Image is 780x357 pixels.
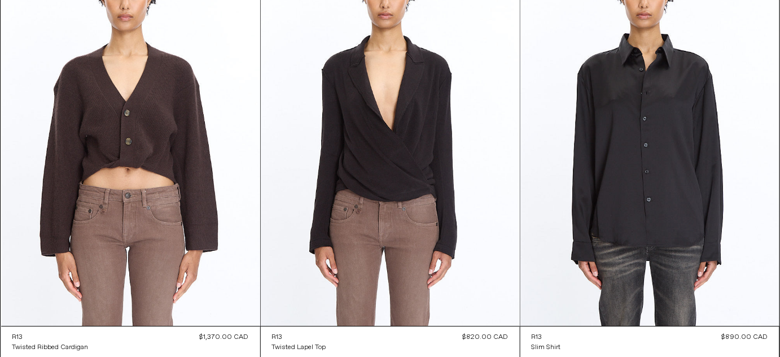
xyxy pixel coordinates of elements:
[200,332,249,342] div: $1,370.00 CAD
[272,342,326,352] a: Twisted Lapel Top
[532,332,561,342] a: R13
[532,342,561,352] a: Slim Shirt
[272,333,283,342] div: R13
[12,333,23,342] div: R13
[463,332,509,342] div: $820.00 CAD
[532,333,542,342] div: R13
[12,332,89,342] a: R13
[12,342,89,352] a: Twisted Ribbed Cardigan
[272,332,326,342] a: R13
[722,332,768,342] div: $890.00 CAD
